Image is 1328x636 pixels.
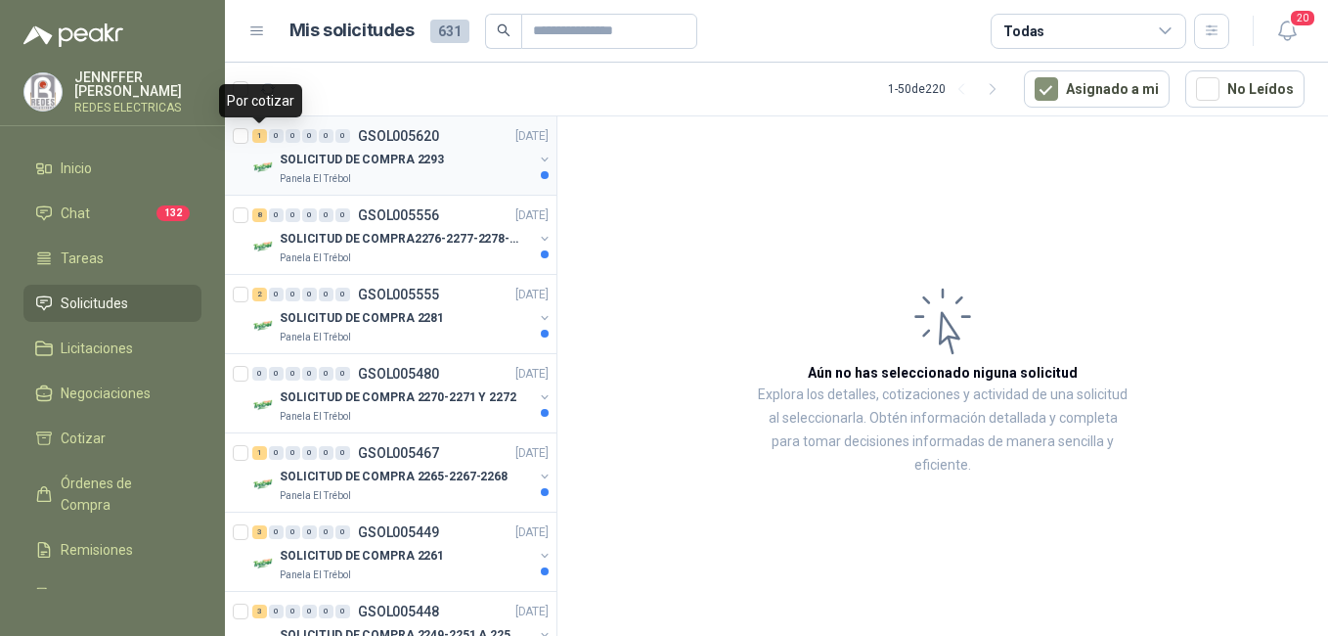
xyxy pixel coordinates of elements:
[269,129,284,143] div: 0
[286,367,300,381] div: 0
[23,195,201,232] a: Chat132
[302,605,317,618] div: 0
[302,208,317,222] div: 0
[23,576,201,613] a: Configuración
[286,446,300,460] div: 0
[358,605,439,618] p: GSOL005448
[888,73,1008,105] div: 1 - 50 de 220
[286,605,300,618] div: 0
[319,367,333,381] div: 0
[156,205,190,221] span: 132
[286,129,300,143] div: 0
[289,17,415,45] h1: Mis solicitudes
[61,293,128,314] span: Solicitudes
[1269,14,1305,49] button: 20
[497,23,510,37] span: search
[23,420,201,457] a: Cotizar
[61,203,90,224] span: Chat
[252,204,553,266] a: 8 0 0 0 0 0 GSOL005556[DATE] Company LogoSOLICITUD DE COMPRA2276-2277-2278-2284-2285-Panela El Tr...
[61,428,106,449] span: Cotizar
[319,446,333,460] div: 0
[61,584,147,606] span: Configuración
[252,367,267,381] div: 0
[61,158,92,179] span: Inicio
[61,338,133,359] span: Licitaciones
[252,314,276,338] img: Company Logo
[252,288,267,301] div: 2
[358,288,439,301] p: GSOL005555
[280,409,351,425] p: Panela El Trébol
[515,286,549,304] p: [DATE]
[252,446,267,460] div: 1
[515,206,549,225] p: [DATE]
[23,531,201,568] a: Remisiones
[515,523,549,542] p: [DATE]
[358,129,439,143] p: GSOL005620
[252,129,267,143] div: 1
[74,102,201,114] p: REDES ELECTRICAS
[252,208,267,222] div: 8
[252,441,553,504] a: 1 0 0 0 0 0 GSOL005467[DATE] Company LogoSOLICITUD DE COMPRA 2265-2267-2268Panela El Trébol
[335,367,350,381] div: 0
[252,605,267,618] div: 3
[302,525,317,539] div: 0
[74,70,201,98] p: JENNFFER [PERSON_NAME]
[515,365,549,384] p: [DATE]
[1003,21,1044,42] div: Todas
[280,568,351,583] p: Panela El Trébol
[269,288,284,301] div: 0
[280,488,351,504] p: Panela El Trébol
[319,525,333,539] div: 0
[286,525,300,539] div: 0
[61,248,104,269] span: Tareas
[1024,70,1170,108] button: Asignado a mi
[269,446,284,460] div: 0
[335,605,350,618] div: 0
[23,240,201,277] a: Tareas
[252,552,276,575] img: Company Logo
[319,605,333,618] div: 0
[61,383,151,404] span: Negociaciones
[302,446,317,460] div: 0
[252,393,276,417] img: Company Logo
[219,84,302,117] div: Por cotizar
[1289,9,1316,27] span: 20
[335,208,350,222] div: 0
[280,330,351,345] p: Panela El Trébol
[252,362,553,425] a: 0 0 0 0 0 0 GSOL005480[DATE] Company LogoSOLICITUD DE COMPRA 2270-2271 Y 2272Panela El Trébol
[335,446,350,460] div: 0
[515,444,549,463] p: [DATE]
[302,129,317,143] div: 0
[269,367,284,381] div: 0
[280,468,508,486] p: SOLICITUD DE COMPRA 2265-2267-2268
[23,285,201,322] a: Solicitudes
[319,288,333,301] div: 0
[23,150,201,187] a: Inicio
[252,521,553,583] a: 3 0 0 0 0 0 GSOL005449[DATE] Company LogoSOLICITUD DE COMPRA 2261Panela El Trébol
[252,156,276,179] img: Company Logo
[61,539,133,561] span: Remisiones
[808,362,1078,384] h3: Aún no has seleccionado niguna solicitud
[23,465,201,523] a: Órdenes de Compra
[319,129,333,143] div: 0
[280,171,351,187] p: Panela El Trébol
[252,473,276,496] img: Company Logo
[252,124,553,187] a: 1 0 0 0 0 0 GSOL005620[DATE] Company LogoSOLICITUD DE COMPRA 2293Panela El Trébol
[252,525,267,539] div: 3
[280,388,516,407] p: SOLICITUD DE COMPRA 2270-2271 Y 2272
[61,473,183,516] span: Órdenes de Compra
[358,446,439,460] p: GSOL005467
[335,288,350,301] div: 0
[358,525,439,539] p: GSOL005449
[358,208,439,222] p: GSOL005556
[24,73,62,111] img: Company Logo
[515,127,549,146] p: [DATE]
[23,23,123,47] img: Logo peakr
[286,208,300,222] div: 0
[302,367,317,381] div: 0
[280,250,351,266] p: Panela El Trébol
[280,230,523,249] p: SOLICITUD DE COMPRA2276-2277-2278-2284-2285-
[280,151,444,169] p: SOLICITUD DE COMPRA 2293
[269,525,284,539] div: 0
[302,288,317,301] div: 0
